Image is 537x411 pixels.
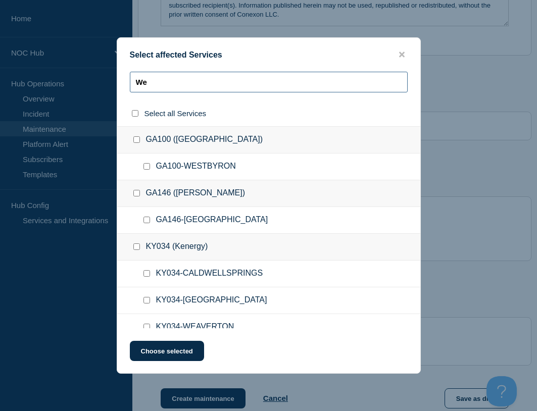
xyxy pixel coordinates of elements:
[143,297,150,303] input: KY034-HAWESVILLE checkbox
[143,270,150,277] input: KY034-CALDWELLSPRINGS checkbox
[143,163,150,170] input: GA100-WESTBYRON checkbox
[156,322,234,332] span: KY034-WEAVERTON
[132,110,138,117] input: select all checkbox
[130,341,204,361] button: Choose selected
[117,234,420,261] div: KY034 (Kenergy)
[156,215,268,225] span: GA146-[GEOGRAPHIC_DATA]
[396,50,408,60] button: close button
[143,217,150,223] input: GA146-WestNewton checkbox
[133,243,140,250] input: KY034 (Kenergy) checkbox
[117,126,420,153] div: GA100 ([GEOGRAPHIC_DATA])
[143,324,150,330] input: KY034-WEAVERTON checkbox
[117,50,420,60] div: Select affected Services
[133,190,140,196] input: GA146 (Mitchell) checkbox
[156,162,236,172] span: GA100-WESTBYRON
[133,136,140,143] input: GA100 (Flint) checkbox
[156,269,263,279] span: KY034-CALDWELLSPRINGS
[156,295,267,305] span: KY034-[GEOGRAPHIC_DATA]
[144,109,207,118] span: Select all Services
[117,180,420,207] div: GA146 ([PERSON_NAME])
[130,72,408,92] input: Search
